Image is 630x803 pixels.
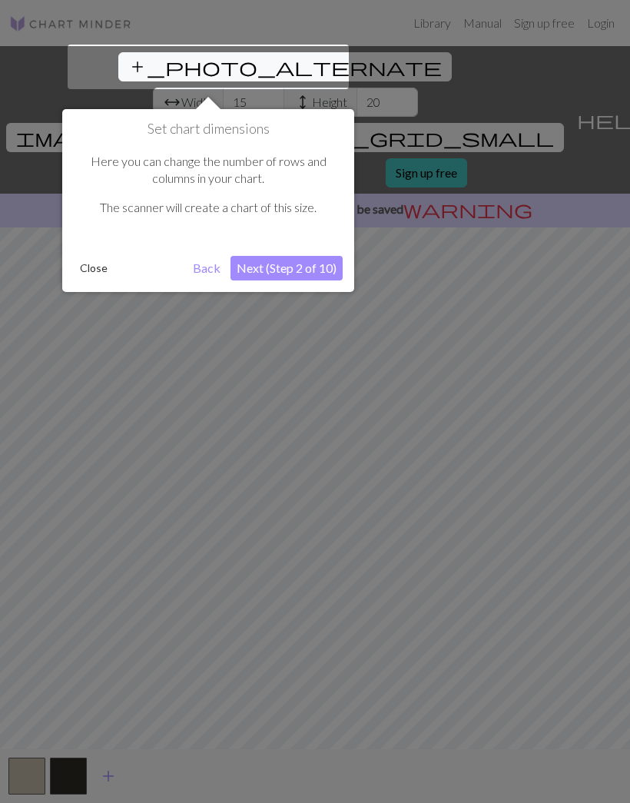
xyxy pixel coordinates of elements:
p: Here you can change the number of rows and columns in your chart. [81,153,335,187]
button: Next (Step 2 of 10) [230,256,343,280]
h1: Set chart dimensions [74,121,343,138]
button: Close [74,257,114,280]
div: Set chart dimensions [62,109,354,292]
button: Back [187,256,227,280]
p: The scanner will create a chart of this size. [81,199,335,216]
